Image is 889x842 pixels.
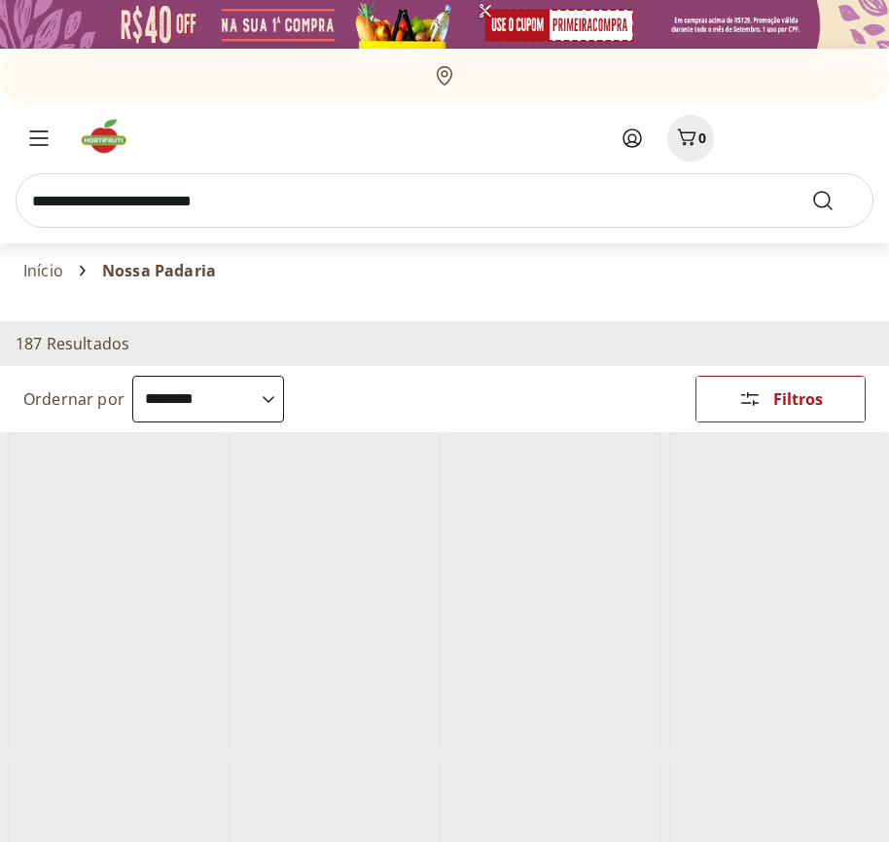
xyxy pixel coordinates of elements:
a: Início [23,262,63,279]
svg: Abrir Filtros [738,387,762,411]
label: Ordernar por [23,388,124,410]
button: Submit Search [811,189,858,212]
button: Filtros [695,376,866,422]
img: Hortifruti [78,117,143,156]
span: 0 [698,128,706,147]
button: Carrinho [667,115,714,162]
button: Menu [16,115,62,162]
span: Filtros [773,391,823,407]
input: search [16,173,873,228]
h2: 187 Resultados [16,333,129,354]
span: Nossa Padaria [102,262,216,279]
